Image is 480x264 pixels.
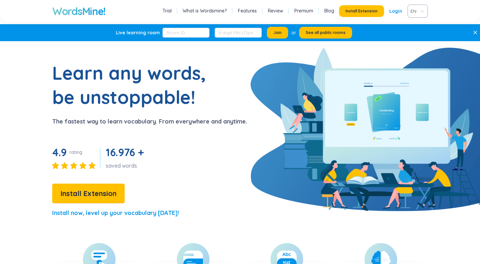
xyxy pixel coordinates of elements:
div: rating [70,149,82,156]
span: Join [273,30,282,35]
button: Install Extension [52,184,125,203]
div: saved words [106,162,146,169]
a: What is Wordsmine? [183,8,227,14]
input: Room ID [163,28,209,38]
span: 16.976 + [106,146,144,159]
h1: Learn any words, be unstoppable! [52,61,215,109]
div: or [291,29,296,36]
a: Review [268,8,283,14]
button: Join [267,27,288,39]
a: Features [238,8,257,14]
a: Login [389,5,402,17]
a: Blog [324,8,334,14]
span: VIE [410,6,422,16]
a: Premium [294,8,313,14]
input: 6-digit PIN (Optional) [215,28,262,38]
button: See all public rooms [299,27,352,39]
span: Install Extension [60,188,116,199]
a: Install Extension [52,191,125,197]
button: Install Extension [339,5,384,17]
span: See all public rooms [306,30,346,35]
p: Install now, level up your vocabulary [DATE]! [52,208,179,218]
a: WordsMine! [52,5,105,18]
span: 4.9 [52,146,67,159]
div: Live learning room [116,29,160,36]
span: Install Extension [346,8,378,14]
p: The fastest way to learn vocabulary. From everywhere and anytime. [52,117,247,126]
a: Trial [163,8,172,14]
